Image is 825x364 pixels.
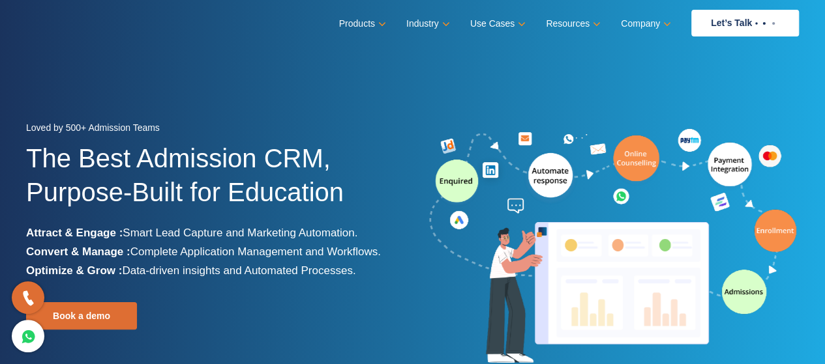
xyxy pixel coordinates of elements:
a: Industry [406,14,447,33]
a: Use Cases [470,14,523,33]
span: Data-driven insights and Automated Processes. [122,264,355,277]
b: Optimize & Grow : [26,264,122,277]
span: Smart Lead Capture and Marketing Automation. [123,227,357,239]
div: Loved by 500+ Admission Teams [26,119,403,141]
span: Complete Application Management and Workflows. [130,245,381,258]
a: Book a demo [26,302,137,329]
a: Resources [546,14,598,33]
b: Attract & Engage : [26,227,123,239]
a: Company [621,14,668,33]
b: Convert & Manage : [26,245,130,258]
a: Let’s Talk [691,10,799,36]
h1: The Best Admission CRM, Purpose-Built for Education [26,141,403,223]
a: Products [339,14,383,33]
